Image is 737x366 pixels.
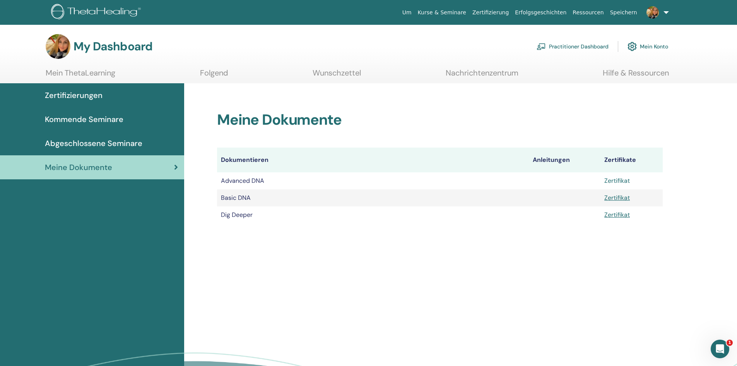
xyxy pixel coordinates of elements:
[45,137,142,149] span: Abgeschlossene Seminare
[711,340,729,358] iframe: Intercom live chat
[217,206,529,223] td: Dig Deeper
[74,40,152,53] h3: My Dashboard
[727,340,733,346] span: 1
[537,38,609,55] a: Practitioner Dashboard
[46,68,115,83] a: Mein ThetaLearning
[46,34,70,59] img: default.jpg
[200,68,228,83] a: Folgend
[646,6,659,19] img: default.jpg
[537,43,546,50] img: chalkboard-teacher.svg
[446,68,518,83] a: Nachrichtenzentrum
[512,5,569,20] a: Erfolgsgeschichten
[415,5,469,20] a: Kurse & Seminare
[217,189,529,206] td: Basic DNA
[569,5,607,20] a: Ressourcen
[469,5,512,20] a: Zertifizierung
[603,68,669,83] a: Hilfe & Ressourcen
[604,177,630,185] a: Zertifikat
[45,162,112,173] span: Meine Dokumente
[45,89,103,101] span: Zertifizierungen
[399,5,415,20] a: Um
[600,148,663,172] th: Zertifikate
[628,38,668,55] a: Mein Konto
[45,113,123,125] span: Kommende Seminare
[217,148,529,172] th: Dokumentieren
[604,194,630,202] a: Zertifikat
[313,68,361,83] a: Wunschzettel
[217,111,663,129] h2: Meine Dokumente
[51,4,144,21] img: logo.png
[607,5,640,20] a: Speichern
[604,211,630,219] a: Zertifikat
[529,148,600,172] th: Anleitungen
[217,172,529,189] td: Advanced DNA
[628,40,637,53] img: cog.svg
